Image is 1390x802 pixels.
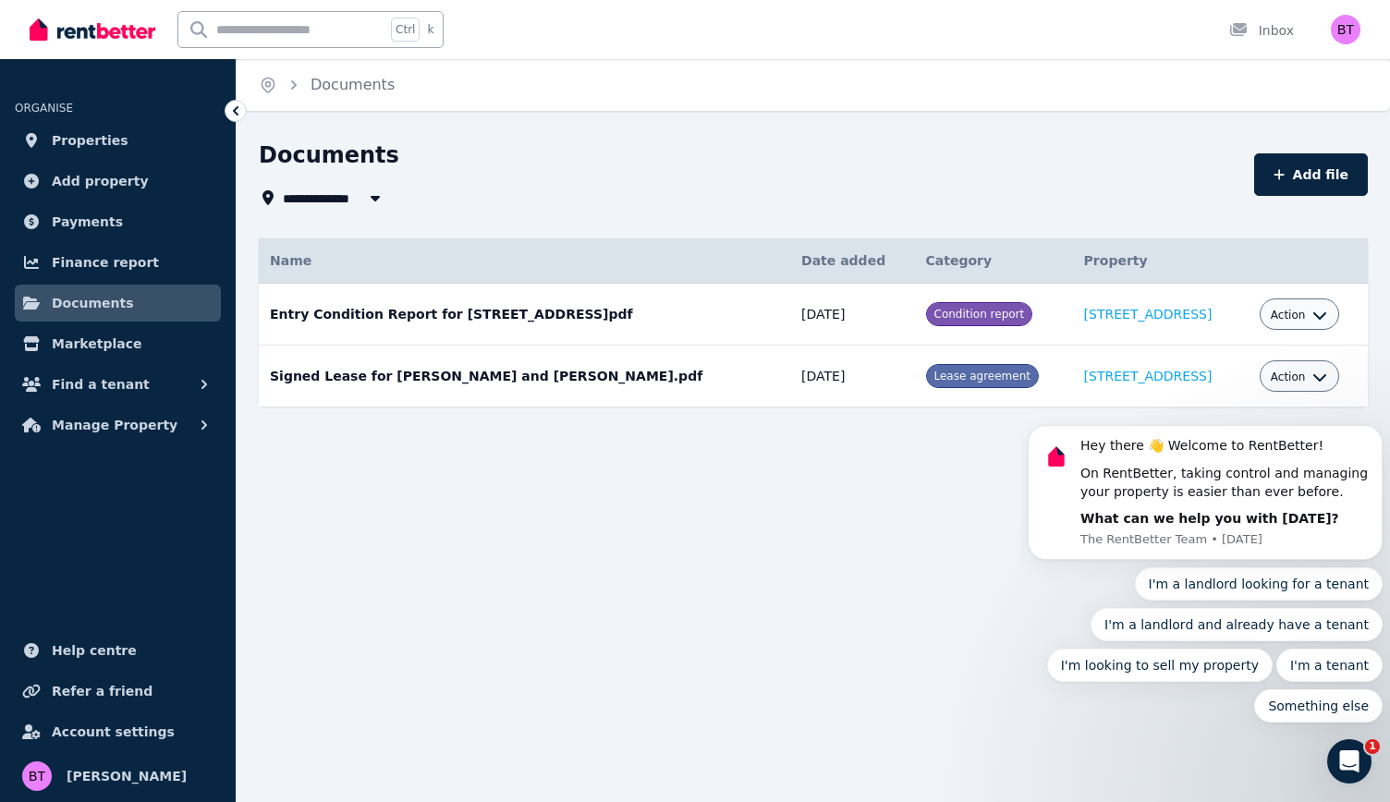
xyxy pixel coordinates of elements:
td: Signed Lease for [PERSON_NAME] and [PERSON_NAME].pdf [259,346,790,407]
nav: Breadcrumb [237,59,417,111]
span: Refer a friend [52,680,152,702]
a: Payments [15,203,221,240]
span: k [427,22,433,37]
span: Condition report [934,308,1025,321]
img: Bhavya Taladummanahally [1331,15,1360,44]
a: Marketplace [15,325,221,362]
a: Finance report [15,244,221,281]
span: Manage Property [52,414,177,436]
a: Documents [15,285,221,322]
img: Bhavya Taladummanahally [22,761,52,791]
span: 1 [1365,739,1380,754]
span: [PERSON_NAME] [67,765,187,787]
div: Inbox [1229,21,1294,40]
h1: Documents [259,140,399,170]
span: Documents [52,292,134,314]
span: Properties [52,129,128,152]
a: Help centre [15,632,221,669]
a: Documents [311,76,395,93]
span: ORGANISE [15,102,73,115]
a: Account settings [15,713,221,750]
th: Category [915,238,1073,284]
span: Add property [52,170,149,192]
button: Add file [1254,153,1368,196]
button: Manage Property [15,407,221,444]
th: Property [1073,238,1249,284]
span: Help centre [52,639,137,662]
span: Payments [52,211,123,233]
button: Find a tenant [15,366,221,403]
span: Name [270,253,311,268]
span: Marketplace [52,333,141,355]
img: RentBetter [30,16,155,43]
td: [DATE] [790,346,915,407]
iframe: Intercom live chat [1327,739,1372,784]
iframe: Intercom notifications message [1020,249,1390,752]
span: Account settings [52,721,175,743]
span: Finance report [52,251,159,273]
td: [DATE] [790,284,915,346]
a: Add property [15,163,221,200]
th: Date added [790,238,915,284]
td: Entry Condition Report for [STREET_ADDRESS]pdf [259,284,790,346]
a: Properties [15,122,221,159]
span: Ctrl [391,18,420,42]
a: Refer a friend [15,673,221,710]
span: Lease agreement [934,370,1030,383]
span: Find a tenant [52,373,150,395]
